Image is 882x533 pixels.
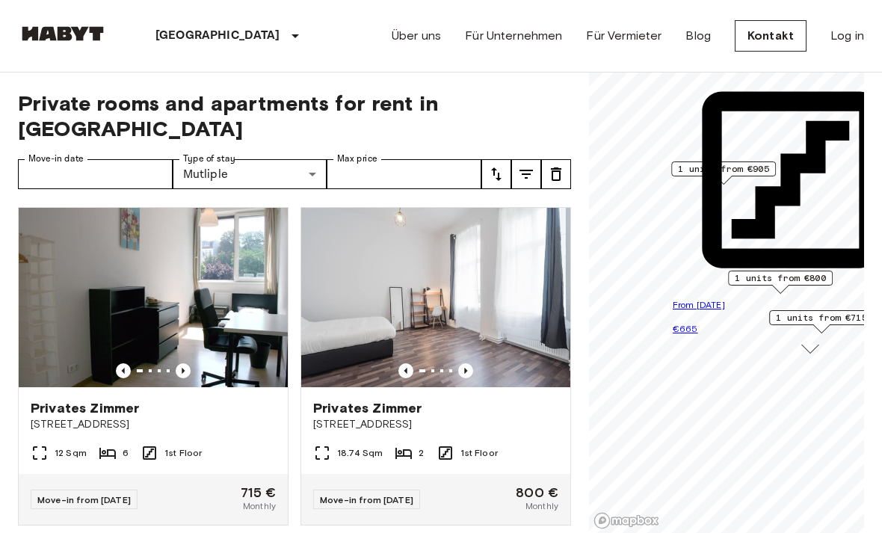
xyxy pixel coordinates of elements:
[398,363,413,378] button: Previous image
[735,20,807,52] a: Kontakt
[18,159,173,189] input: Choose date
[31,417,276,432] span: [STREET_ADDRESS]
[541,159,571,189] button: tune
[300,207,571,526] a: Marketing picture of unit DE-01-053-001-01HPrevious imagePrevious imagePrivates Zimmer[STREET_ADD...
[516,486,558,499] span: 800 €
[419,446,424,460] span: 2
[173,159,327,189] div: Mutliple
[830,27,864,45] a: Log in
[320,494,413,505] span: Move-in from [DATE]
[19,208,288,387] img: Marketing picture of unit DE-01-041-02M
[511,159,541,189] button: tune
[313,417,558,432] span: [STREET_ADDRESS]
[183,152,235,165] label: Type of stay
[337,446,383,460] span: 18.74 Sqm
[481,159,511,189] button: tune
[243,499,276,513] span: Monthly
[18,207,289,526] a: Marketing picture of unit DE-01-041-02MPrevious imagePrevious imagePrivates Zimmer[STREET_ADDRESS...
[176,363,191,378] button: Previous image
[31,399,139,417] span: Privates Zimmer
[18,90,571,141] span: Private rooms and apartments for rent in [GEOGRAPHIC_DATA]
[18,26,108,41] img: Habyt
[313,399,422,417] span: Privates Zimmer
[593,512,659,529] a: Mapbox logo
[392,27,441,45] a: Über uns
[241,486,276,499] span: 715 €
[673,299,725,310] span: From [DATE]
[164,446,202,460] span: 1st Floor
[685,27,711,45] a: Blog
[671,161,776,185] div: Map marker
[155,27,280,45] p: [GEOGRAPHIC_DATA]
[465,27,562,45] a: Für Unternehmen
[28,152,84,165] label: Move-in date
[460,446,498,460] span: 1st Floor
[458,363,473,378] button: Previous image
[116,363,131,378] button: Previous image
[37,494,131,505] span: Move-in from [DATE]
[586,27,661,45] a: Für Vermieter
[123,446,129,460] span: 6
[337,152,377,165] label: Max price
[55,446,87,460] span: 12 Sqm
[525,499,558,513] span: Monthly
[301,208,570,387] img: Marketing picture of unit DE-01-053-001-01H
